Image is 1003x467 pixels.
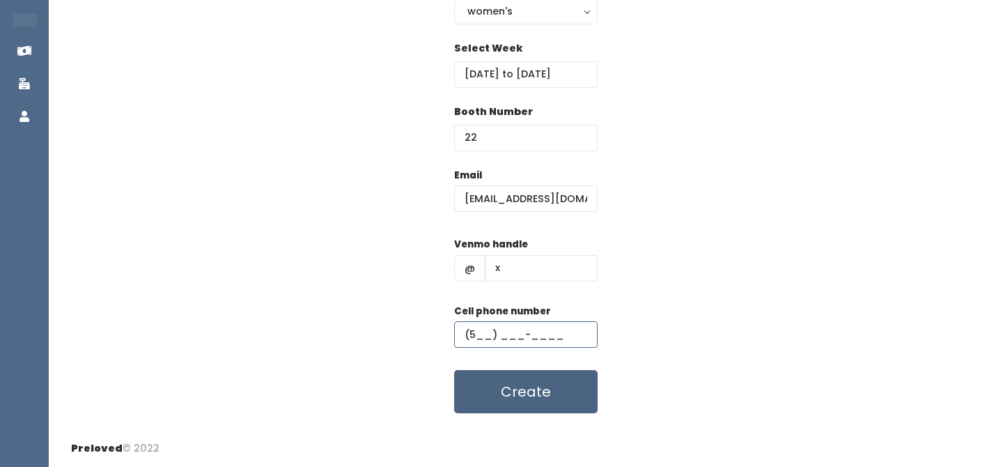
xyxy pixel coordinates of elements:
label: Booth Number [454,105,533,119]
div: women's [467,3,584,19]
button: Create [454,370,598,413]
span: @ [454,255,485,282]
input: Booth Number [454,125,598,151]
label: Cell phone number [454,305,551,319]
label: Select Week [454,41,522,56]
input: Select week [454,61,598,88]
div: © 2022 [71,430,160,456]
label: Email [454,169,482,183]
label: Venmo handle [454,238,528,252]
input: (___) ___-____ [454,321,598,348]
span: Preloved [71,441,123,455]
input: @ . [454,185,598,212]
